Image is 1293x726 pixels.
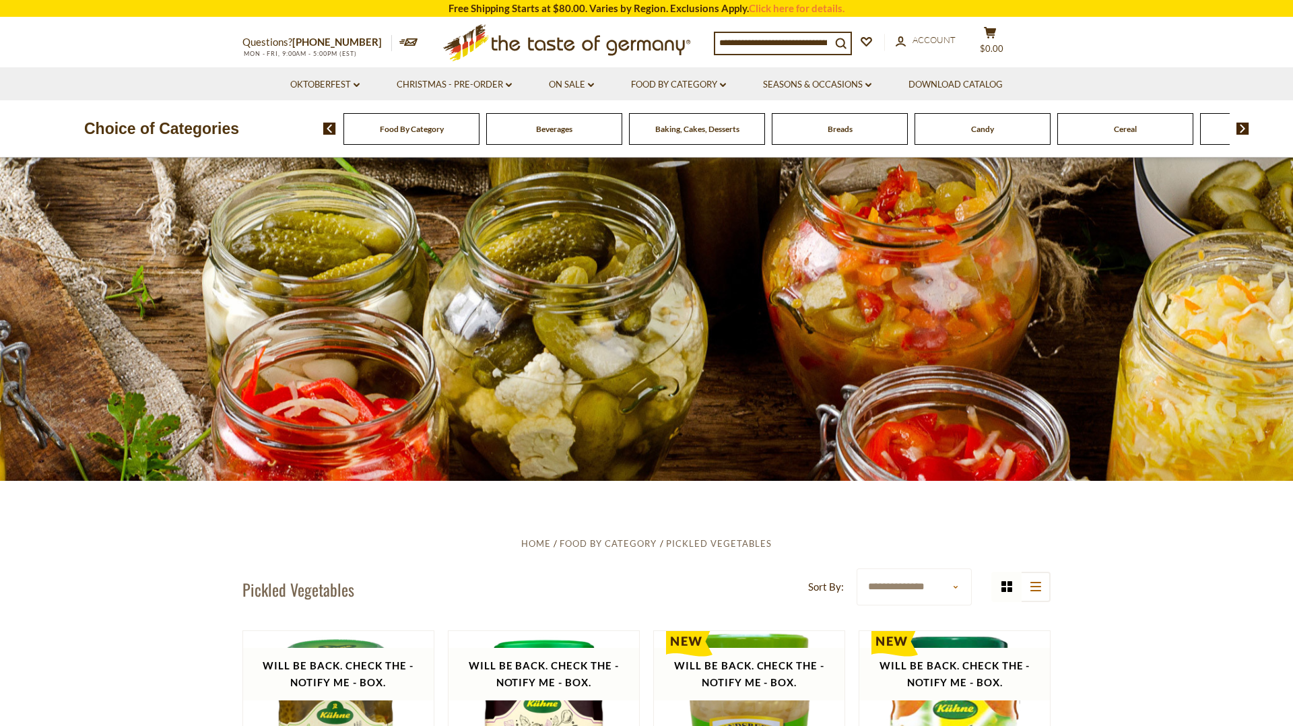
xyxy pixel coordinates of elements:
a: Click here for details. [749,2,844,14]
img: previous arrow [323,123,336,135]
a: Baking, Cakes, Desserts [655,124,739,134]
span: MON - FRI, 9:00AM - 5:00PM (EST) [242,50,357,57]
a: Pickled Vegetables [666,538,772,549]
a: Breads [828,124,853,134]
label: Sort By: [808,579,844,595]
span: $0.00 [980,43,1003,54]
p: Questions? [242,34,392,51]
a: Oktoberfest [290,77,360,92]
a: On Sale [549,77,594,92]
a: Download Catalog [908,77,1003,92]
a: Food By Category [380,124,444,134]
img: next arrow [1236,123,1249,135]
a: Beverages [536,124,572,134]
a: Account [896,33,956,48]
span: Account [913,34,956,45]
a: Christmas - PRE-ORDER [397,77,512,92]
a: Candy [971,124,994,134]
a: Food By Category [631,77,726,92]
h1: Pickled Vegetables [242,579,354,599]
a: Seasons & Occasions [763,77,871,92]
button: $0.00 [970,26,1010,60]
a: Cereal [1114,124,1137,134]
a: Home [521,538,551,549]
a: Food By Category [560,538,657,549]
a: [PHONE_NUMBER] [292,36,382,48]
